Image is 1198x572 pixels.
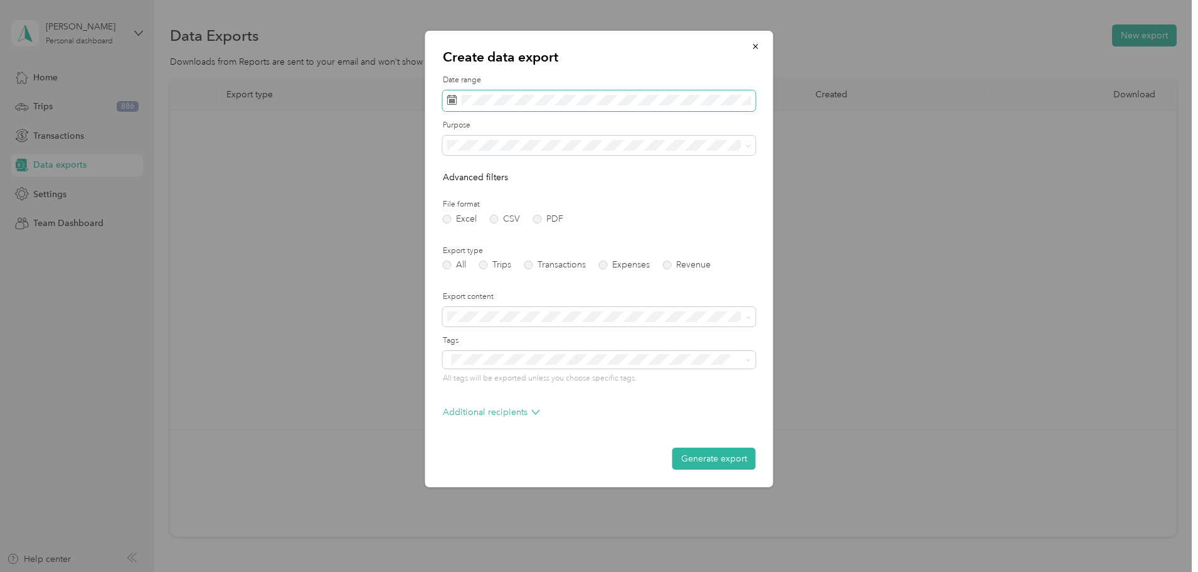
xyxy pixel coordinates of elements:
label: Expenses [599,261,650,269]
button: Generate export [672,448,756,470]
label: All [443,261,466,269]
label: Date range [443,75,756,86]
label: File format [443,199,756,210]
label: Tags [443,335,756,347]
iframe: Everlance-gr Chat Button Frame [1128,502,1198,572]
label: Excel [443,215,477,224]
p: Create data export [443,48,756,66]
label: Transactions [524,261,586,269]
p: All tags will be exported unless you choose specific tags. [443,373,756,384]
label: Purpose [443,120,756,131]
p: Additional recipients [443,406,540,419]
label: Export content [443,291,756,303]
label: PDF [533,215,563,224]
label: Trips [479,261,511,269]
label: Revenue [663,261,711,269]
label: Export type [443,246,756,257]
label: CSV [490,215,520,224]
p: Advanced filters [443,171,756,184]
